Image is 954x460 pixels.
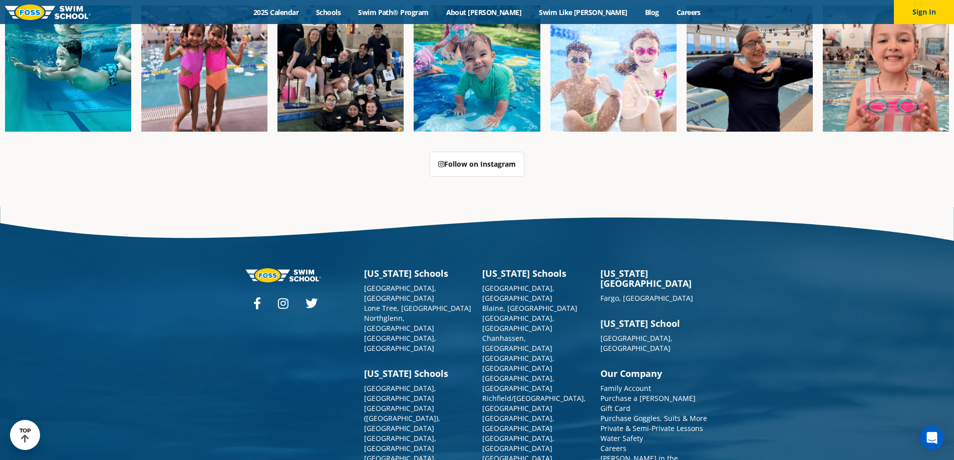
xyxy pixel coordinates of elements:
a: [GEOGRAPHIC_DATA], [GEOGRAPHIC_DATA] [482,373,554,393]
h3: [US_STATE] Schools [364,368,472,378]
a: [GEOGRAPHIC_DATA], [GEOGRAPHIC_DATA] [364,383,436,403]
h3: [US_STATE][GEOGRAPHIC_DATA] [600,268,709,288]
a: About [PERSON_NAME] [437,8,530,17]
a: 2025 Calendar [245,8,307,17]
a: [GEOGRAPHIC_DATA], [GEOGRAPHIC_DATA] [364,333,436,353]
a: Water Safety [600,433,643,443]
a: Swim Like [PERSON_NAME] [530,8,637,17]
a: [GEOGRAPHIC_DATA], [GEOGRAPHIC_DATA] [364,283,436,303]
img: FCC_FOSS_GeneralShoot_May_FallCampaign_lowres-9556-600x600.jpg [550,6,677,132]
a: [GEOGRAPHIC_DATA], [GEOGRAPHIC_DATA] [600,333,673,353]
a: Careers [668,8,709,17]
a: Chanhassen, [GEOGRAPHIC_DATA] [482,333,552,353]
a: Lone Tree, [GEOGRAPHIC_DATA] [364,303,471,313]
a: Follow on Instagram [430,152,524,177]
h3: [US_STATE] Schools [482,268,590,278]
img: Fa25-Website-Images-9-600x600.jpg [687,6,813,132]
a: Richfield/[GEOGRAPHIC_DATA], [GEOGRAPHIC_DATA] [482,393,586,413]
a: Careers [600,443,626,453]
a: [GEOGRAPHIC_DATA], [GEOGRAPHIC_DATA] [482,433,554,453]
a: Fargo, [GEOGRAPHIC_DATA] [600,293,693,303]
img: Fa25-Website-Images-8-600x600.jpg [141,6,267,132]
img: Foss-logo-horizontal-white.svg [246,268,321,282]
a: [GEOGRAPHIC_DATA] ([GEOGRAPHIC_DATA]), [GEOGRAPHIC_DATA] [364,403,440,433]
div: Open Intercom Messenger [920,426,944,450]
a: [GEOGRAPHIC_DATA], [GEOGRAPHIC_DATA] [482,283,554,303]
a: Blog [636,8,668,17]
a: Family Account [600,383,651,393]
img: Fa25-Website-Images-14-600x600.jpg [823,6,949,132]
a: Purchase Goggles, Suits & More [600,413,707,423]
h3: Our Company [600,368,709,378]
a: Blaine, [GEOGRAPHIC_DATA] [482,303,577,313]
img: Fa25-Website-Images-1-600x600.png [5,6,131,132]
img: FOSS Swim School Logo [5,5,91,20]
img: Fa25-Website-Images-600x600.png [414,6,540,132]
h3: [US_STATE] School [600,318,709,328]
a: Purchase a [PERSON_NAME] Gift Card [600,393,696,413]
h3: [US_STATE] Schools [364,268,472,278]
a: [GEOGRAPHIC_DATA], [GEOGRAPHIC_DATA] [482,413,554,433]
a: Private & Semi-Private Lessons [600,423,703,433]
a: Schools [307,8,350,17]
a: [GEOGRAPHIC_DATA], [GEOGRAPHIC_DATA] [364,433,436,453]
a: [GEOGRAPHIC_DATA], [GEOGRAPHIC_DATA] [482,353,554,373]
a: [GEOGRAPHIC_DATA], [GEOGRAPHIC_DATA] [482,313,554,333]
a: Northglenn, [GEOGRAPHIC_DATA] [364,313,434,333]
img: Fa25-Website-Images-2-600x600.png [277,6,404,132]
div: TOP [20,427,31,443]
a: Swim Path® Program [350,8,437,17]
